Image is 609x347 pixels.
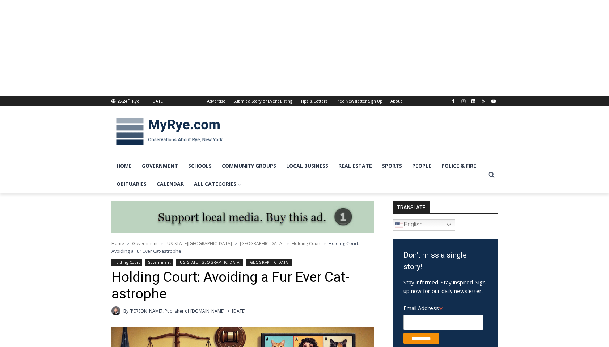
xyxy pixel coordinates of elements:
img: en [395,221,403,229]
nav: Secondary Navigation [203,96,406,106]
a: Obituaries [111,175,152,193]
span: > [323,241,326,246]
a: Tips & Letters [296,96,331,106]
a: Facebook [449,97,458,105]
span: F [128,97,130,101]
a: X [479,97,488,105]
a: Holding Court [292,241,321,247]
a: Government [137,157,183,175]
a: Linkedin [469,97,478,105]
a: Sports [377,157,407,175]
a: Author image [111,306,120,315]
a: Calendar [152,175,189,193]
a: [GEOGRAPHIC_DATA] [240,241,284,247]
a: All Categories [189,175,246,193]
a: Home [111,157,137,175]
img: MyRye.com [111,113,227,150]
time: [DATE] [232,308,246,314]
a: YouTube [489,97,498,105]
a: [PERSON_NAME], Publisher of [DOMAIN_NAME] [130,308,225,314]
button: View Search Form [485,168,498,181]
a: About [386,96,406,106]
a: Advertise [203,96,229,106]
a: Government [145,259,173,266]
a: Community Groups [217,157,281,175]
span: > [161,241,163,246]
a: Instagram [459,97,468,105]
a: Schools [183,157,217,175]
a: [US_STATE][GEOGRAPHIC_DATA] [176,259,243,266]
img: support local media, buy this ad [111,201,374,233]
span: Holding Court: Avoiding a Fur Ever Cat-astrophe [111,240,359,254]
a: People [407,157,436,175]
a: Holding Court [111,259,143,266]
div: [DATE] [151,98,164,104]
a: Home [111,241,124,247]
a: English [393,219,455,231]
a: [US_STATE][GEOGRAPHIC_DATA] [166,241,232,247]
a: Free Newsletter Sign Up [331,96,386,106]
div: Rye [132,98,139,104]
nav: Breadcrumbs [111,240,374,255]
h3: Don't miss a single story! [403,250,487,272]
span: By [123,308,128,314]
span: 75.24 [117,98,127,104]
span: > [127,241,129,246]
strong: TRANSLATE [393,201,430,213]
a: Government [132,241,158,247]
span: > [235,241,237,246]
a: Police & Fire [436,157,481,175]
p: Stay informed. Stay inspired. Sign up now for our daily newsletter. [403,278,487,295]
a: [GEOGRAPHIC_DATA] [246,259,292,266]
span: > [287,241,289,246]
span: All Categories [194,180,241,188]
a: Submit a Story or Event Listing [229,96,296,106]
a: Real Estate [333,157,377,175]
a: Local Business [281,157,333,175]
h1: Holding Court: Avoiding a Fur Ever Cat-astrophe [111,269,374,302]
label: Email Address [403,301,483,314]
nav: Primary Navigation [111,157,485,193]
